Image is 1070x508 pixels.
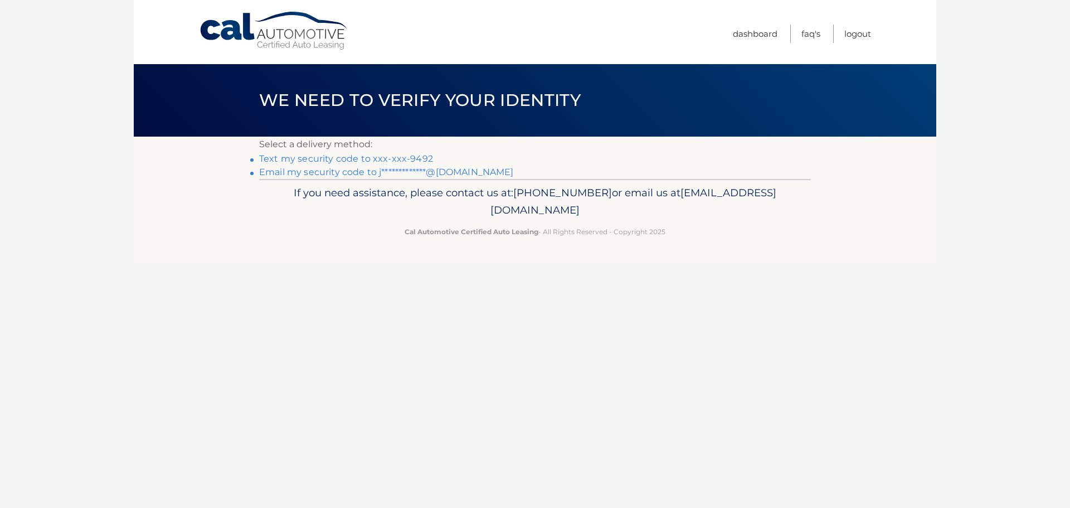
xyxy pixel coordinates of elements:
a: Logout [844,25,871,43]
strong: Cal Automotive Certified Auto Leasing [405,228,538,236]
a: Dashboard [733,25,777,43]
p: Select a delivery method: [259,137,811,152]
p: - All Rights Reserved - Copyright 2025 [266,226,804,238]
span: We need to verify your identity [259,90,581,110]
a: FAQ's [801,25,820,43]
a: Cal Automotive [199,11,349,51]
p: If you need assistance, please contact us at: or email us at [266,184,804,220]
span: [PHONE_NUMBER] [513,186,612,199]
a: Text my security code to xxx-xxx-9492 [259,153,433,164]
